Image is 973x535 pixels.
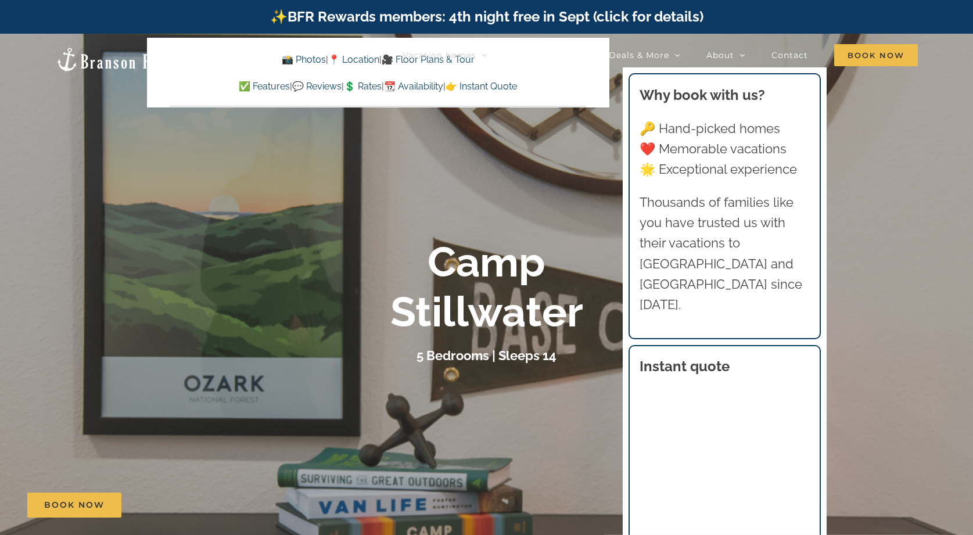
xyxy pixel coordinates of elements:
p: Thousands of families like you have trusted us with their vacations to [GEOGRAPHIC_DATA] and [GEO... [640,192,809,315]
a: ✨BFR Rewards members: 4th night free in Sept (click for details) [270,8,703,25]
a: Book Now [27,493,121,518]
h3: Why book with us? [640,85,809,106]
a: 💲 Rates [344,81,382,92]
span: About [706,51,734,59]
span: Deals & More [609,51,669,59]
p: 🔑 Hand-picked homes ❤️ Memorable vacations 🌟 Exceptional experience [640,119,809,180]
a: Things to do [514,44,583,67]
a: 📆 Availability [384,81,443,92]
span: Vacation homes [403,51,476,59]
b: Camp Stillwater [390,237,583,336]
img: Branson Family Retreats Logo [55,46,252,73]
span: Book Now [834,44,918,66]
a: ✅ Features [239,81,290,92]
p: | | | | [170,79,586,94]
a: Vacation homes [403,44,487,67]
span: Book Now [44,500,105,510]
strong: Instant quote [640,358,730,375]
nav: Main Menu [403,44,918,67]
a: 👉 Instant Quote [446,81,517,92]
span: Things to do [514,51,572,59]
a: About [706,44,745,67]
span: Contact [771,51,808,59]
h3: 5 Bedrooms | Sleeps 14 [417,348,556,363]
a: Deals & More [609,44,680,67]
a: Contact [771,44,808,67]
a: 💬 Reviews [292,81,342,92]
